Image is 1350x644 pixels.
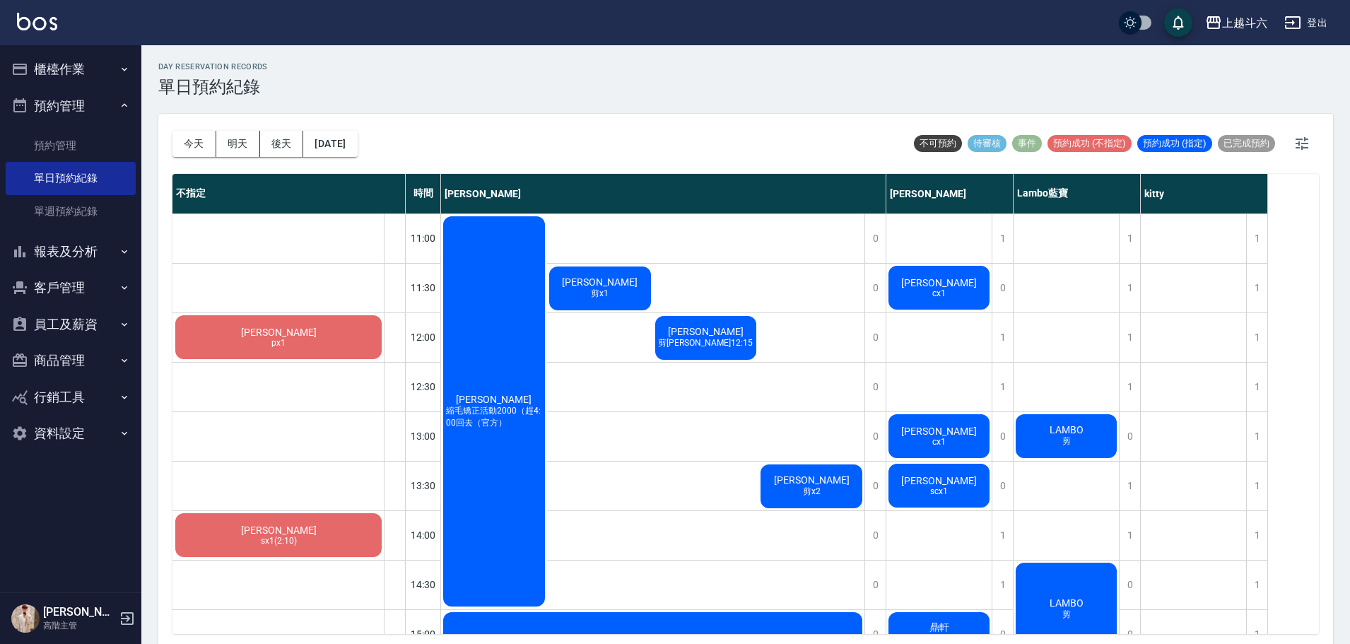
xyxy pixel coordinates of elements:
[1012,137,1042,150] span: 事件
[6,51,136,88] button: 櫃檯作業
[238,525,319,536] span: [PERSON_NAME]
[216,131,260,157] button: 明天
[800,486,823,498] span: 剪x2
[1246,511,1267,560] div: 1
[6,342,136,379] button: 商品管理
[1119,412,1140,461] div: 0
[992,412,1013,461] div: 0
[6,88,136,124] button: 預約管理
[238,327,319,338] span: [PERSON_NAME]
[260,131,304,157] button: 後天
[864,264,886,312] div: 0
[172,131,216,157] button: 今天
[43,605,115,619] h5: [PERSON_NAME]
[406,560,441,609] div: 14:30
[443,405,545,429] span: 縮毛矯正活動2000（趕4:00回去（官方）
[1199,8,1273,37] button: 上越斗六
[453,394,534,405] span: [PERSON_NAME]
[1119,264,1140,312] div: 1
[864,313,886,362] div: 0
[588,288,611,300] span: 剪x1
[1119,511,1140,560] div: 1
[898,277,980,288] span: [PERSON_NAME]
[6,415,136,452] button: 資料設定
[929,288,949,298] span: cx1
[665,326,746,337] span: [PERSON_NAME]
[1119,313,1140,362] div: 1
[992,511,1013,560] div: 1
[406,411,441,461] div: 13:00
[886,174,1014,213] div: [PERSON_NAME]
[1047,597,1086,609] span: LAMBO
[992,363,1013,411] div: 1
[898,475,980,486] span: [PERSON_NAME]
[1218,137,1275,150] span: 已完成預約
[406,362,441,411] div: 12:30
[11,604,40,633] img: Person
[1060,609,1074,621] span: 剪
[406,510,441,560] div: 14:00
[43,619,115,632] p: 高階主管
[441,174,886,213] div: [PERSON_NAME]
[864,214,886,263] div: 0
[992,462,1013,510] div: 0
[1246,214,1267,263] div: 1
[1246,264,1267,312] div: 1
[864,561,886,609] div: 0
[6,306,136,343] button: 員工及薪資
[1137,137,1212,150] span: 預約成功 (指定)
[864,511,886,560] div: 0
[6,195,136,228] a: 單週預約紀錄
[929,437,949,447] span: cx1
[1119,214,1140,263] div: 1
[1119,561,1140,609] div: 0
[927,621,952,634] span: 鼎軒
[6,233,136,270] button: 報表及分析
[992,264,1013,312] div: 0
[559,276,640,288] span: [PERSON_NAME]
[158,62,268,71] h2: day Reservation records
[172,174,406,213] div: 不指定
[1279,10,1333,36] button: 登出
[406,213,441,263] div: 11:00
[258,536,300,546] span: sx1(2:10)
[303,131,357,157] button: [DATE]
[992,561,1013,609] div: 1
[1141,174,1268,213] div: kitty
[1047,424,1086,435] span: LAMBO
[406,174,441,213] div: 時間
[6,162,136,194] a: 單日預約紀錄
[1222,14,1267,32] div: 上越斗六
[1246,313,1267,362] div: 1
[1246,363,1267,411] div: 1
[864,363,886,411] div: 0
[6,269,136,306] button: 客戶管理
[17,13,57,30] img: Logo
[1164,8,1192,37] button: save
[1246,561,1267,609] div: 1
[269,338,288,348] span: px1
[898,426,980,437] span: [PERSON_NAME]
[864,462,886,510] div: 0
[406,312,441,362] div: 12:00
[1047,137,1132,150] span: 預約成功 (不指定)
[406,461,441,510] div: 13:30
[927,486,951,496] span: scx1
[406,263,441,312] div: 11:30
[655,337,756,349] span: 剪[PERSON_NAME]12:15
[864,412,886,461] div: 0
[992,214,1013,263] div: 1
[6,129,136,162] a: 預約管理
[158,77,268,97] h3: 單日預約紀錄
[1246,412,1267,461] div: 1
[914,137,962,150] span: 不可預約
[992,313,1013,362] div: 1
[1014,174,1141,213] div: Lambo藍寶
[1119,462,1140,510] div: 1
[968,137,1006,150] span: 待審核
[1246,462,1267,510] div: 1
[1060,435,1074,447] span: 剪
[1119,363,1140,411] div: 1
[6,379,136,416] button: 行銷工具
[771,474,852,486] span: [PERSON_NAME]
